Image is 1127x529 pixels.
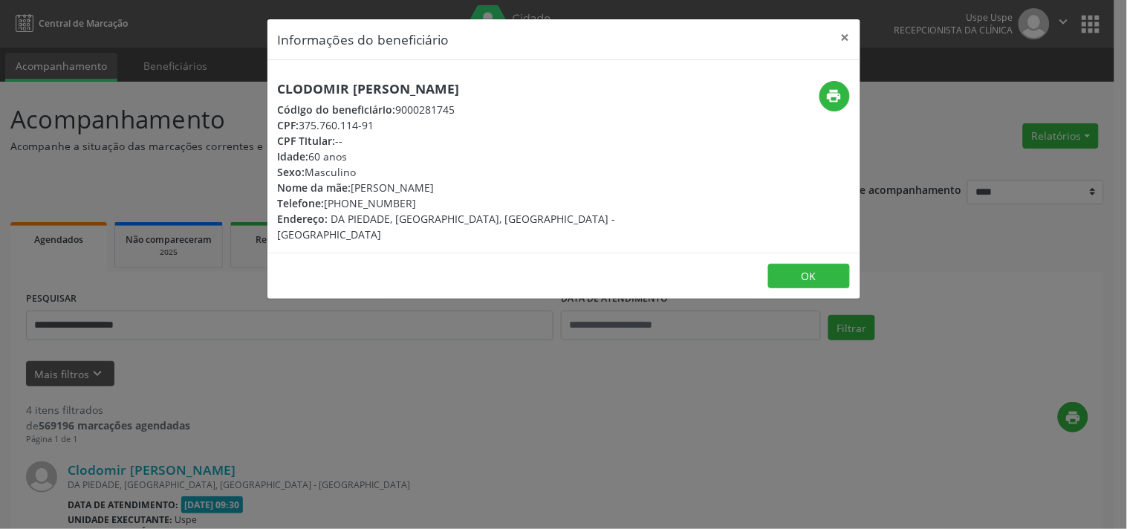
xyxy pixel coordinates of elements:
[278,165,305,179] span: Sexo:
[278,212,616,241] span: DA PIEDADE, [GEOGRAPHIC_DATA], [GEOGRAPHIC_DATA] - [GEOGRAPHIC_DATA]
[278,164,652,180] div: Masculino
[278,149,309,163] span: Idade:
[819,81,850,111] button: print
[278,149,652,164] div: 60 anos
[278,117,652,133] div: 375.760.114-91
[278,118,299,132] span: CPF:
[278,180,652,195] div: [PERSON_NAME]
[768,264,850,289] button: OK
[278,196,325,210] span: Telefone:
[278,195,652,211] div: [PHONE_NUMBER]
[278,212,328,226] span: Endereço:
[831,19,860,56] button: Close
[278,133,652,149] div: --
[278,181,351,195] span: Nome da mãe:
[826,88,842,104] i: print
[278,81,652,97] h5: Clodomir [PERSON_NAME]
[278,103,396,117] span: Código do beneficiário:
[278,30,449,49] h5: Informações do beneficiário
[278,102,652,117] div: 9000281745
[278,134,336,148] span: CPF Titular:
